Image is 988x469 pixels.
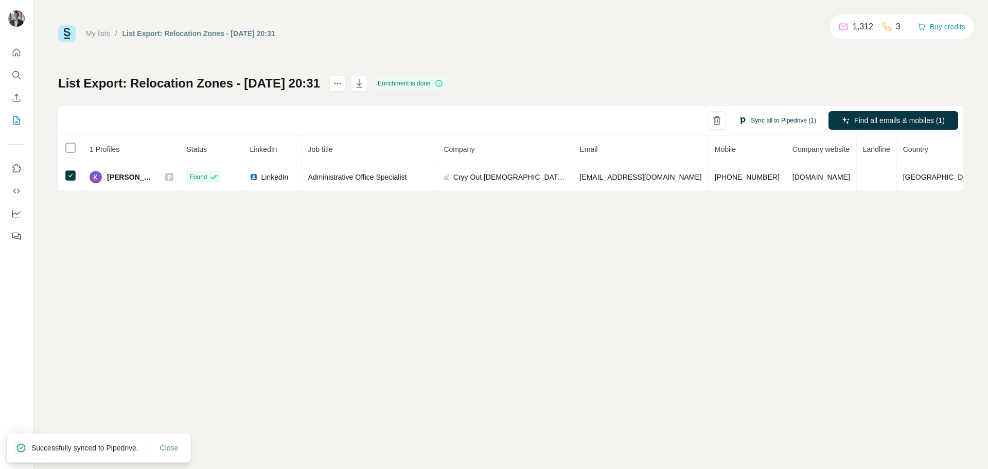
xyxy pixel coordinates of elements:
[453,172,567,182] span: Cryy Out [DEMOGRAPHIC_DATA] Fellowship
[375,77,446,90] div: Enrichment is done
[918,20,965,34] button: Buy credits
[8,227,25,246] button: Feedback
[792,173,850,181] span: [DOMAIN_NAME]
[122,28,275,39] div: List Export: Relocation Zones - [DATE] 20:31
[853,21,873,33] p: 1,312
[792,145,850,153] span: Company website
[115,28,117,39] li: /
[8,66,25,84] button: Search
[828,111,958,130] button: Find all emails & mobiles (1)
[8,159,25,178] button: Use Surfe on LinkedIn
[903,145,928,153] span: Country
[896,21,901,33] p: 3
[58,75,320,92] h1: List Export: Relocation Zones - [DATE] 20:31
[160,443,179,453] span: Close
[444,145,474,153] span: Company
[8,89,25,107] button: Enrich CSV
[90,171,102,183] img: Avatar
[8,182,25,200] button: Use Surfe API
[58,25,76,42] img: Surfe Logo
[8,204,25,223] button: Dashboard
[715,145,736,153] span: Mobile
[107,172,155,182] span: [PERSON_NAME]
[90,145,119,153] span: 1 Profiles
[579,145,597,153] span: Email
[579,173,701,181] span: [EMAIL_ADDRESS][DOMAIN_NAME]
[308,145,332,153] span: Job title
[308,173,407,181] span: Administrative Office Specialist
[731,113,823,128] button: Sync all to Pipedrive (1)
[31,443,147,453] p: Successfully synced to Pipedrive.
[715,173,780,181] span: [PHONE_NUMBER]
[250,173,258,181] img: LinkedIn logo
[86,29,110,38] a: My lists
[854,115,945,126] span: Find all emails & mobiles (1)
[329,75,346,92] button: actions
[8,10,25,27] img: Avatar
[8,111,25,130] button: My lists
[250,145,277,153] span: LinkedIn
[261,172,288,182] span: LinkedIn
[8,43,25,62] button: Quick start
[153,439,186,457] button: Close
[863,145,890,153] span: Landline
[189,172,207,182] span: Found
[186,145,207,153] span: Status
[903,173,978,181] span: [GEOGRAPHIC_DATA]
